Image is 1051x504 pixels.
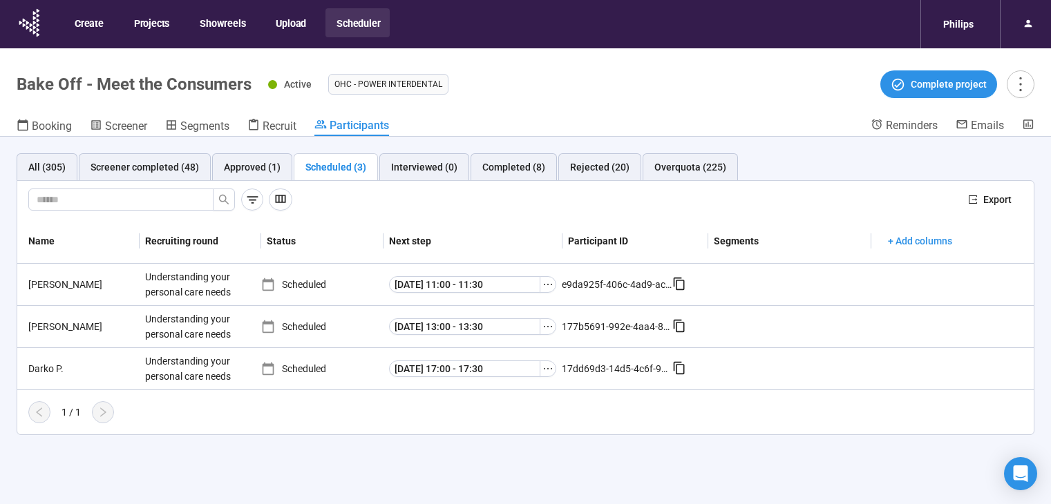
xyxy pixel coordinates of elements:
[911,77,987,92] span: Complete project
[90,118,147,136] a: Screener
[140,348,243,389] div: Understanding your personal care needs
[330,119,389,132] span: Participants
[389,276,541,293] button: [DATE] 11:00 - 11:30
[263,119,296,133] span: Recruit
[540,360,556,377] button: ellipsis
[562,361,672,376] div: 17dd69d3-14d5-4c6f-918d-4a56571a27ec
[165,118,229,136] a: Segments
[562,319,672,334] div: 177b5691-992e-4aa4-8e56-7717c5c6fba0
[224,159,281,175] div: Approved (1)
[1004,457,1037,490] div: Open Intercom Messenger
[395,277,483,292] span: [DATE] 11:00 - 11:30
[542,321,553,332] span: ellipsis
[91,159,199,175] div: Screener completed (48)
[395,319,483,334] span: [DATE] 13:00 - 13:30
[64,8,113,37] button: Create
[325,8,390,37] button: Scheduler
[971,119,1004,132] span: Emails
[34,407,45,418] span: left
[28,401,50,423] button: left
[92,401,114,423] button: right
[570,159,629,175] div: Rejected (20)
[32,119,72,133] span: Booking
[17,118,72,136] a: Booking
[23,319,140,334] div: [PERSON_NAME]
[871,118,938,135] a: Reminders
[389,360,541,377] button: [DATE] 17:00 - 17:30
[395,361,483,376] span: [DATE] 17:00 - 17:30
[391,159,457,175] div: Interviewed (0)
[968,195,978,204] span: export
[213,188,235,211] button: search
[140,219,262,264] th: Recruiting round
[218,194,229,205] span: search
[261,361,384,376] div: Scheduled
[540,318,556,335] button: ellipsis
[265,8,316,37] button: Upload
[28,159,66,175] div: All (305)
[261,277,384,292] div: Scheduled
[334,77,442,91] span: OHC - Power Interdental
[17,75,252,94] h1: Bake Off - Meet the Consumers
[261,219,384,264] th: Status
[17,219,140,264] th: Name
[305,159,366,175] div: Scheduled (3)
[61,405,81,420] div: 1 / 1
[261,319,384,334] div: Scheduled
[284,79,312,90] span: Active
[956,118,1004,135] a: Emails
[957,188,1023,211] button: exportExport
[314,118,389,136] a: Participants
[482,159,545,175] div: Completed (8)
[189,8,255,37] button: Showreels
[880,70,997,98] button: Complete project
[105,119,147,133] span: Screener
[97,407,108,418] span: right
[877,230,963,252] button: + Add columns
[654,159,726,175] div: Overquota (225)
[140,264,243,305] div: Understanding your personal care needs
[983,192,1012,207] span: Export
[123,8,179,37] button: Projects
[23,277,140,292] div: [PERSON_NAME]
[140,306,243,347] div: Understanding your personal care needs
[1007,70,1034,98] button: more
[247,118,296,136] a: Recruit
[23,361,140,376] div: Darko P.
[886,119,938,132] span: Reminders
[542,363,553,374] span: ellipsis
[180,119,229,133] span: Segments
[1011,75,1030,93] span: more
[935,11,982,37] div: Philips
[384,219,562,264] th: Next step
[888,233,952,249] span: + Add columns
[542,279,553,290] span: ellipsis
[562,219,709,264] th: Participant ID
[540,276,556,293] button: ellipsis
[562,277,672,292] div: e9da925f-406c-4ad9-ac0b-e6bcf4fcdfec
[389,318,541,335] button: [DATE] 13:00 - 13:30
[708,219,871,264] th: Segments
